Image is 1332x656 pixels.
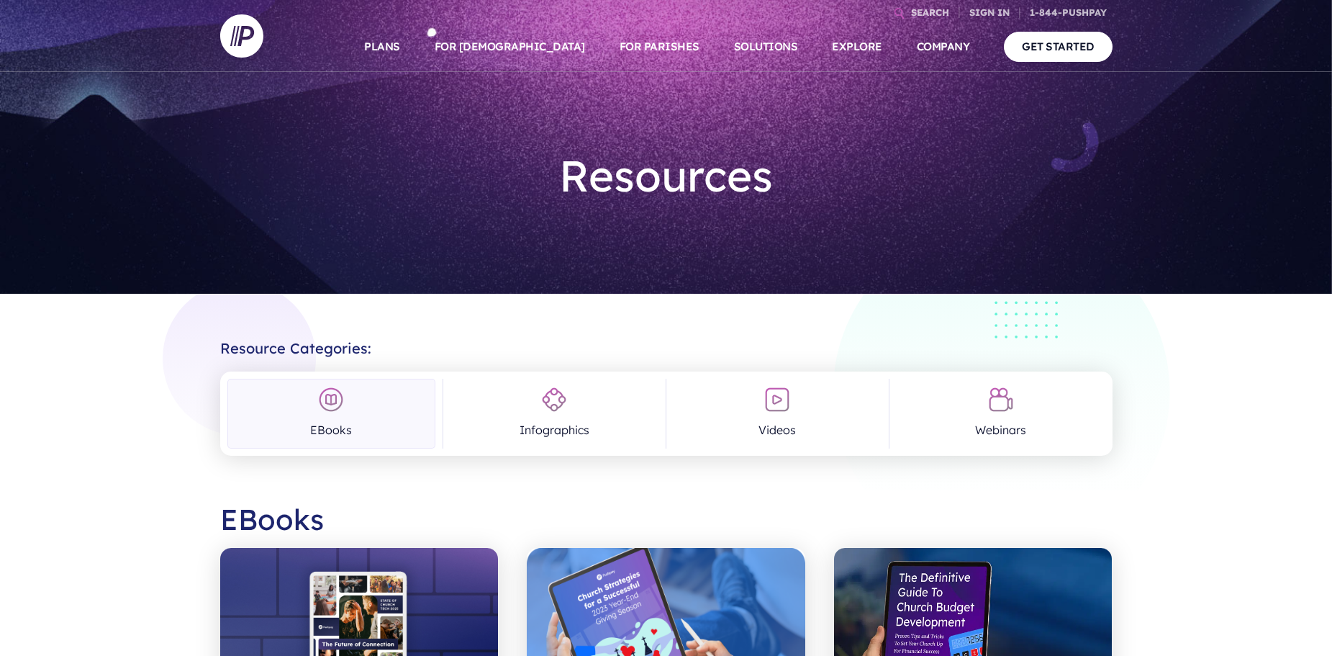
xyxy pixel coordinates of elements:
[541,387,567,413] img: Infographics Icon
[917,22,970,72] a: COMPANY
[1004,32,1113,61] a: GET STARTED
[435,22,585,72] a: FOR [DEMOGRAPHIC_DATA]
[318,387,344,413] img: EBooks Icon
[220,328,1113,357] h2: Resource Categories:
[620,22,699,72] a: FOR PARISHES
[364,22,400,72] a: PLANS
[455,138,878,213] h1: Resources
[988,387,1014,413] img: Webinars Icon
[220,490,1113,548] h2: EBooks
[832,22,882,72] a: EXPLORE
[450,379,658,449] a: Infographics
[227,379,435,449] a: EBooks
[764,387,790,413] img: Videos Icon
[674,379,882,449] a: Videos
[897,379,1105,449] a: Webinars
[734,22,798,72] a: SOLUTIONS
